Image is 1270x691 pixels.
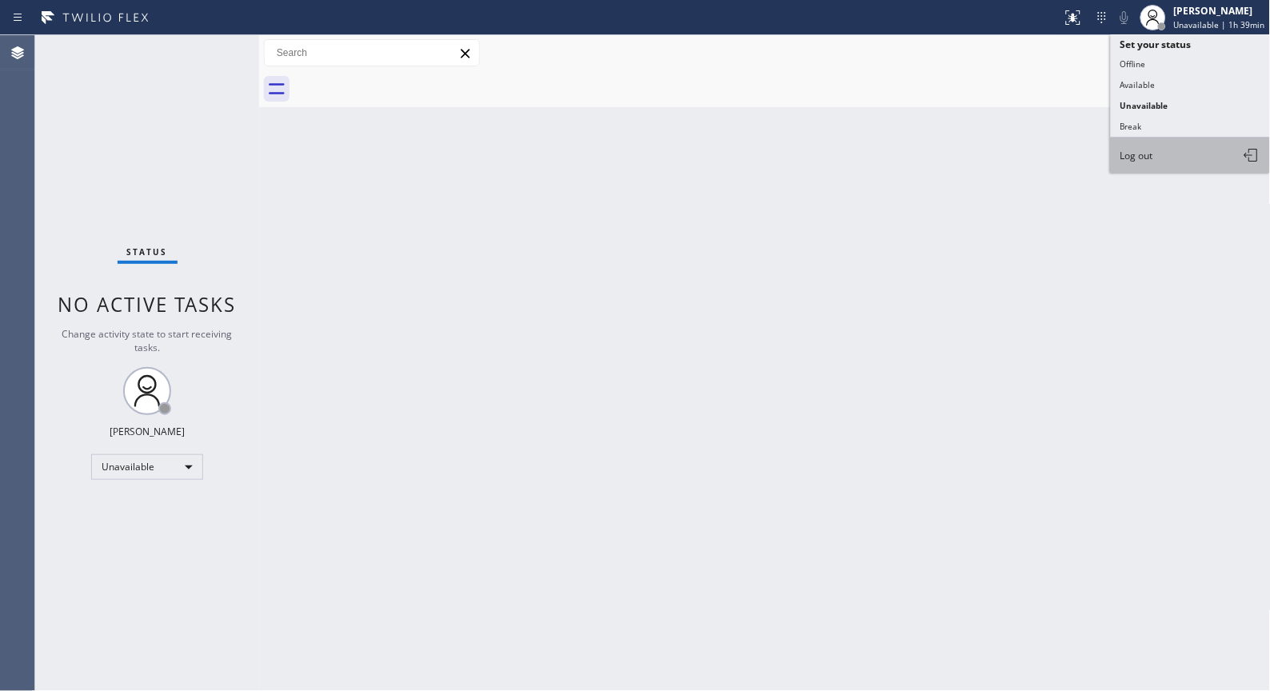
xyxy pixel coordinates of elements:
span: No active tasks [58,291,237,318]
div: Unavailable [91,454,203,480]
button: Mute [1113,6,1136,29]
input: Search [265,40,479,66]
span: Status [127,246,168,258]
div: [PERSON_NAME] [1174,4,1265,18]
div: [PERSON_NAME] [110,425,185,438]
span: Change activity state to start receiving tasks. [62,327,233,354]
span: Unavailable | 1h 39min [1174,19,1265,30]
